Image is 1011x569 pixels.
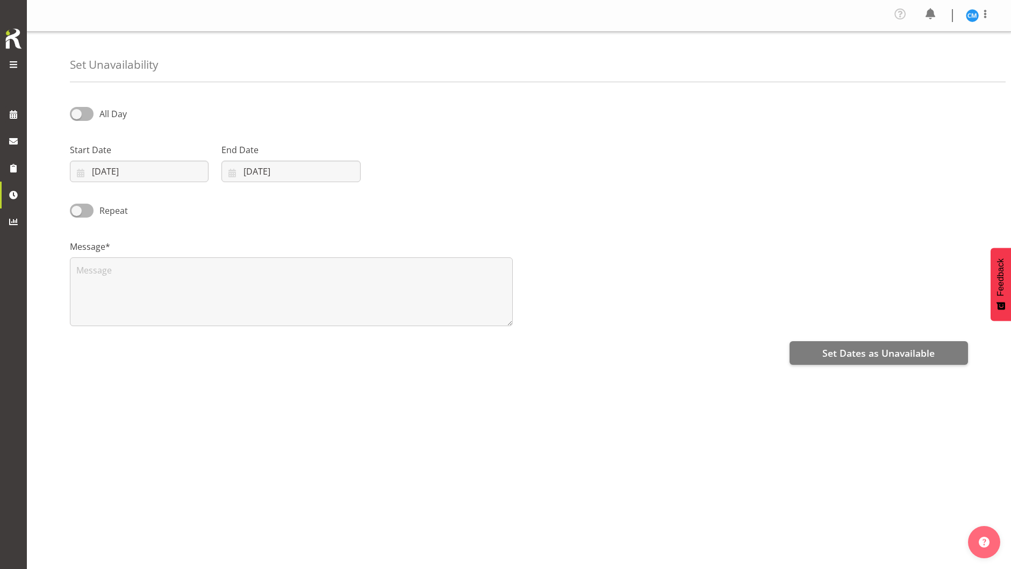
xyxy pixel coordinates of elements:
[99,108,127,120] span: All Day
[790,341,968,365] button: Set Dates as Unavailable
[94,204,128,217] span: Repeat
[70,161,209,182] input: Click to select...
[991,248,1011,321] button: Feedback - Show survey
[70,143,209,156] label: Start Date
[221,143,360,156] label: End Date
[822,346,935,360] span: Set Dates as Unavailable
[966,9,979,22] img: cindy-mulrooney11660.jpg
[221,161,360,182] input: Click to select...
[996,258,1006,296] span: Feedback
[70,59,158,71] h4: Set Unavailability
[70,240,513,253] label: Message*
[3,27,24,51] img: Rosterit icon logo
[979,537,990,548] img: help-xxl-2.png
